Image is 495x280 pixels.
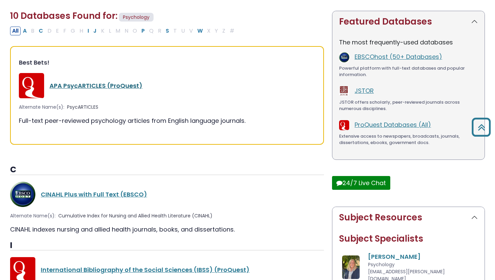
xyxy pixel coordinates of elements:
h2: Subject Specialists [339,234,478,244]
div: CINAHL indexes nursing and allied health journals, books, and dissertations. [10,225,324,234]
span: 10 Databases Found for: [10,10,118,22]
a: JSTOR [355,86,374,95]
span: Psychology [119,13,154,22]
span: Cumulative Index for Nursing and Allied Health Literature (CINAHL) [58,212,212,219]
button: Filter Results S [164,27,171,35]
a: ProQuest Databases (All) [355,120,431,129]
button: Subject Resources [332,207,485,228]
div: Alpha-list to filter by first letter of database name [10,26,237,35]
a: EBSCOhost (50+ Databases) [355,53,442,61]
button: Filter Results I [86,27,91,35]
a: APA PsycARTICLES (ProQuest) [49,81,142,90]
span: PsycARTICLES [67,104,98,111]
span: Psychology [368,261,395,268]
span: Alternate Name(s): [19,104,64,111]
h3: C [10,165,324,175]
img: Gina Kendig Bolger [342,255,360,279]
button: Filter Results P [139,27,147,35]
button: Filter Results C [37,27,45,35]
a: International Bibliography of the Social Sciences (IBSS) (ProQuest) [41,266,250,274]
button: All [10,27,21,35]
span: Alternate Name(s): [10,212,56,219]
a: CINAHL Plus with Full Text (EBSCO) [41,190,147,199]
button: Filter Results J [91,27,99,35]
button: Featured Databases [332,11,485,32]
h3: Best Bets! [19,59,315,66]
button: Filter Results A [21,27,29,35]
div: Powerful platform with full-text databases and popular information. [339,65,478,78]
button: 24/7 Live Chat [332,176,390,190]
div: JSTOR offers scholarly, peer-reviewed journals across numerous disciplines. [339,99,478,112]
button: Filter Results W [195,27,205,35]
a: Back to Top [469,121,493,133]
div: Full-text peer-reviewed psychology articles from English language journals. [19,116,315,125]
div: Extensive access to newspapers, broadcasts, journals, dissertations, ebooks, government docs. [339,133,478,146]
p: The most frequently-used databases [339,38,478,47]
h3: I [10,241,324,251]
a: [PERSON_NAME] [368,252,421,261]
